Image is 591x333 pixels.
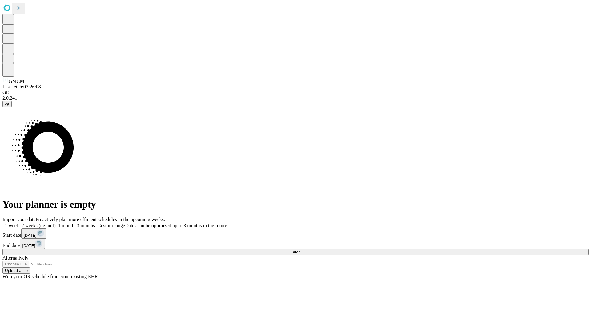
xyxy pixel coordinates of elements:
[2,84,41,89] span: Last fetch: 07:26:08
[290,250,300,254] span: Fetch
[98,223,125,228] span: Custom range
[125,223,228,228] span: Dates can be optimized up to 3 months in the future.
[58,223,74,228] span: 1 month
[2,199,589,210] h1: Your planner is empty
[2,217,36,222] span: Import your data
[22,223,56,228] span: 2 weeks (default)
[9,79,24,84] span: GMCM
[5,102,9,106] span: @
[2,267,30,274] button: Upload a file
[2,249,589,255] button: Fetch
[2,274,98,279] span: With your OR schedule from your existing EHR
[2,255,28,261] span: Alternatively
[2,95,589,101] div: 2.0.241
[21,228,46,239] button: [DATE]
[24,233,37,238] span: [DATE]
[20,239,45,249] button: [DATE]
[2,239,589,249] div: End date
[2,101,12,107] button: @
[77,223,95,228] span: 3 months
[5,223,19,228] span: 1 week
[36,217,165,222] span: Proactively plan more efficient schedules in the upcoming weeks.
[2,228,589,239] div: Start date
[2,90,589,95] div: GEI
[22,243,35,248] span: [DATE]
